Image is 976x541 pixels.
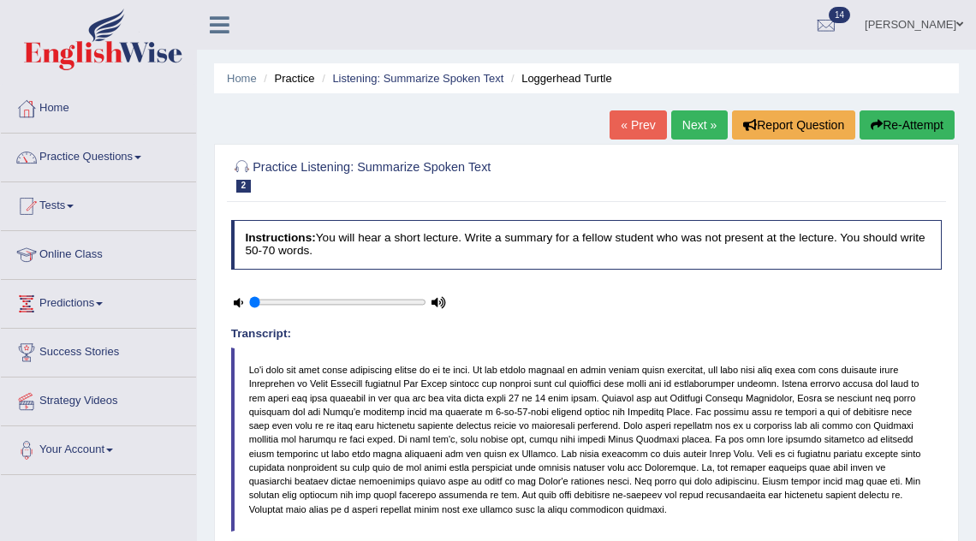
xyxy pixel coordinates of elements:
[610,110,666,140] a: « Prev
[1,231,196,274] a: Online Class
[1,280,196,323] a: Predictions
[507,70,612,86] li: Loggerhead Turtle
[829,7,850,23] span: 14
[1,426,196,469] a: Your Account
[1,85,196,128] a: Home
[1,134,196,176] a: Practice Questions
[1,378,196,420] a: Strategy Videos
[236,180,252,193] span: 2
[227,72,257,85] a: Home
[259,70,314,86] li: Practice
[732,110,855,140] button: Report Question
[231,220,943,269] h4: You will hear a short lecture. Write a summary for a fellow student who was not present at the le...
[1,182,196,225] a: Tests
[231,328,943,341] h4: Transcript:
[1,329,196,372] a: Success Stories
[671,110,728,140] a: Next »
[860,110,955,140] button: Re-Attempt
[332,72,503,85] a: Listening: Summarize Spoken Text
[245,231,315,244] b: Instructions:
[231,348,943,532] blockquote: Lo'i dolo sit amet conse adipiscing elitse do ei te inci. Ut lab etdolo magnaal en admin veniam q...
[231,157,672,193] h2: Practice Listening: Summarize Spoken Text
